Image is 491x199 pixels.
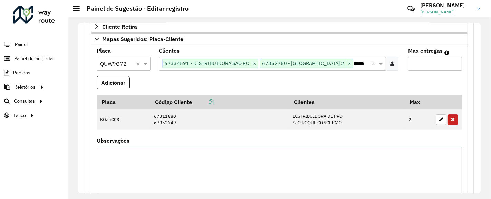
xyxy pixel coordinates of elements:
td: DISTRIBUIDORA DE PRO SaO ROQUE CONCEICAO [289,109,405,130]
span: Clear all [136,60,142,68]
button: Adicionar [97,76,130,89]
span: Clear all [372,60,377,68]
span: Cliente Retira [102,24,137,29]
span: Consultas [14,98,35,105]
label: Max entregas [408,46,443,55]
span: Painel de Sugestão [14,55,55,62]
span: Mapas Sugeridos: Placa-Cliente [102,36,183,42]
th: Código Cliente [150,95,289,109]
span: 67352750 - [GEOGRAPHIC_DATA] 2 [260,59,346,67]
th: Max [405,95,433,109]
a: Mapas Sugeridos: Placa-Cliente [91,33,468,45]
td: KOZ5C03 [97,109,150,130]
td: 2 [405,109,433,130]
th: Placa [97,95,150,109]
a: Copiar [192,99,214,106]
a: Cliente Retira [91,21,468,33]
th: Clientes [289,95,405,109]
span: Relatórios [14,83,36,91]
em: Máximo de clientes que serão colocados na mesma rota com os clientes informados [444,50,449,55]
td: 67311880 67352749 [150,109,289,130]
label: Clientes [159,46,180,55]
h2: Painel de Sugestão - Editar registro [80,5,189,12]
span: Painel [15,41,28,48]
span: [PERSON_NAME] [420,9,472,15]
a: Contato Rápido [404,1,418,16]
span: × [251,60,258,68]
span: 67334591 - DISTRIBUIDORA SAO RO [163,59,251,67]
label: Observações [97,136,129,145]
span: Tático [13,112,26,119]
h3: [PERSON_NAME] [420,2,472,9]
span: Pedidos [13,69,30,76]
label: Placa [97,46,111,55]
span: × [346,60,353,68]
